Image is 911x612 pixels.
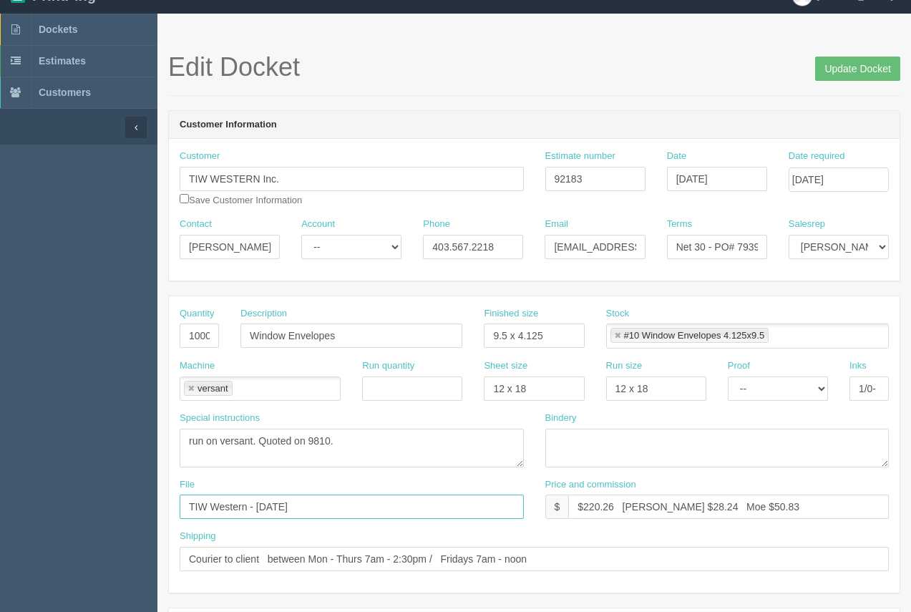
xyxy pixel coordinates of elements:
[180,150,524,207] div: Save Customer Information
[180,359,215,373] label: Machine
[484,359,527,373] label: Sheet size
[667,150,686,163] label: Date
[849,359,867,373] label: Inks
[545,412,577,425] label: Bindery
[180,150,220,163] label: Customer
[728,359,750,373] label: Proof
[545,218,568,231] label: Email
[606,307,630,321] label: Stock
[545,478,636,492] label: Price and commission
[39,55,86,67] span: Estimates
[180,429,524,467] textarea: run on versant. Quoted on 9810.
[180,412,260,425] label: Special instructions
[301,218,335,231] label: Account
[362,359,414,373] label: Run quantity
[789,218,825,231] label: Salesrep
[39,24,77,35] span: Dockets
[789,150,845,163] label: Date required
[180,530,216,543] label: Shipping
[624,331,765,340] div: #10 Window Envelopes 4.125x9.5
[240,307,287,321] label: Description
[180,167,524,191] input: Enter customer name
[39,87,91,98] span: Customers
[423,218,450,231] label: Phone
[168,53,900,82] h1: Edit Docket
[198,384,228,393] div: versant
[545,495,569,519] div: $
[815,57,900,81] input: Update Docket
[484,307,538,321] label: Finished size
[667,218,692,231] label: Terms
[545,150,615,163] label: Estimate number
[180,478,195,492] label: File
[180,307,214,321] label: Quantity
[169,111,900,140] header: Customer Information
[606,359,643,373] label: Run size
[180,218,212,231] label: Contact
